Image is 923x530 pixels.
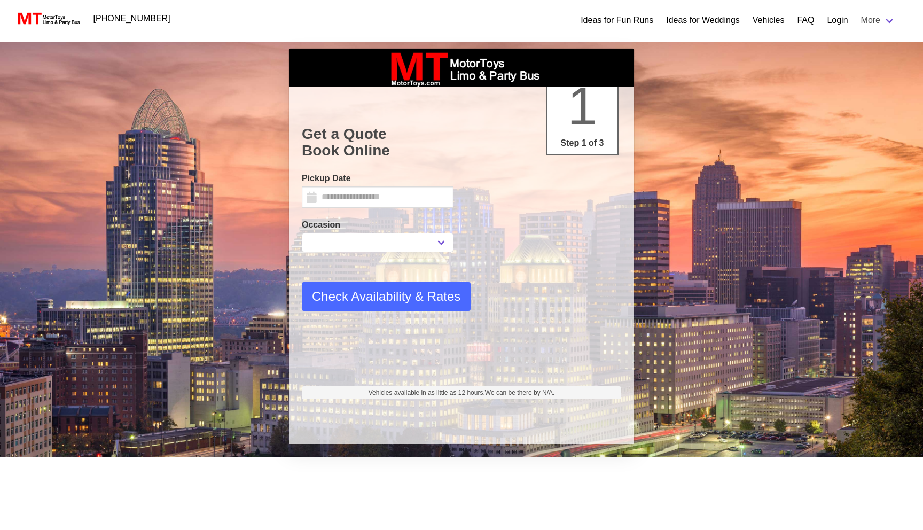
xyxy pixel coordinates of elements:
[302,219,453,231] label: Occasion
[855,10,902,31] a: More
[567,76,597,136] span: 1
[666,14,740,27] a: Ideas for Weddings
[15,11,81,26] img: MotorToys Logo
[312,287,460,306] span: Check Availability & Rates
[302,172,453,185] label: Pickup Date
[581,14,653,27] a: Ideas for Fun Runs
[827,14,848,27] a: Login
[369,388,555,397] span: Vehicles available in as little as 12 hours.
[381,49,542,87] img: box_logo_brand.jpeg
[797,14,814,27] a: FAQ
[302,126,621,159] h1: Get a Quote Book Online
[87,8,177,29] a: [PHONE_NUMBER]
[753,14,785,27] a: Vehicles
[485,389,555,396] span: We can be there by N/A.
[302,282,471,311] button: Check Availability & Rates
[551,137,613,150] p: Step 1 of 3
